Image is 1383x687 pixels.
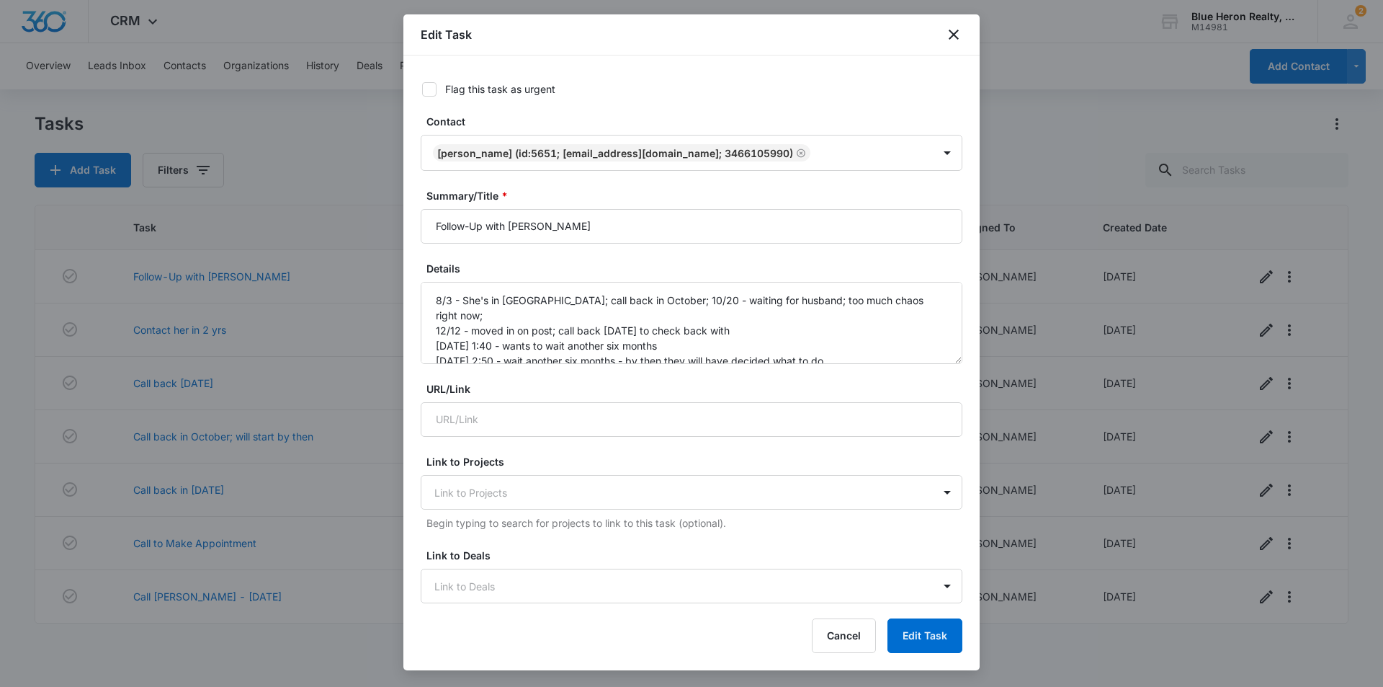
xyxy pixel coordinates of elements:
[426,114,968,129] label: Contact
[426,515,962,531] p: Begin typing to search for projects to link to this task (optional).
[437,147,793,159] div: [PERSON_NAME] (ID:5651; [EMAIL_ADDRESS][DOMAIN_NAME]; 3466105990)
[421,402,962,437] input: URL/Link
[421,282,962,364] textarea: 8/3 - She's in [GEOGRAPHIC_DATA]; call back in October; 10/20 - waiting for husband; too much cha...
[426,261,968,276] label: Details
[445,81,555,97] div: Flag this task as urgent
[945,26,962,43] button: close
[426,454,968,469] label: Link to Projects
[426,188,968,203] label: Summary/Title
[793,148,806,158] div: Remove Myrion Burns (ID:5651; myrion.burns@yahoo.com; 3466105990)
[426,548,968,563] label: Link to Deals
[421,209,962,244] input: Summary/Title
[887,619,962,653] button: Edit Task
[812,619,876,653] button: Cancel
[426,381,968,396] label: URL/Link
[421,26,472,43] h1: Edit Task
